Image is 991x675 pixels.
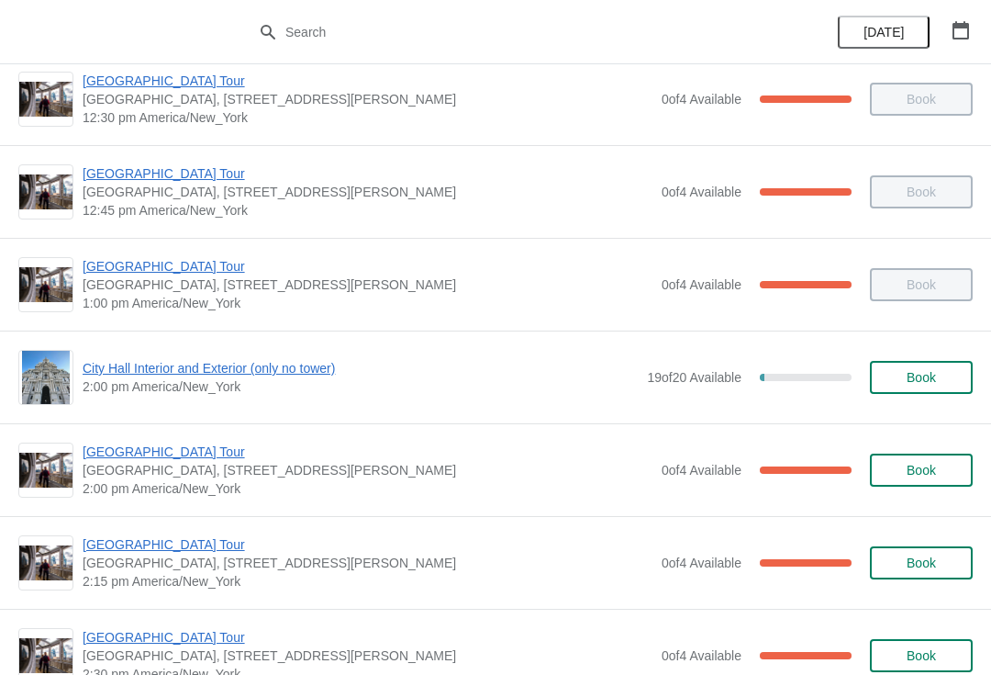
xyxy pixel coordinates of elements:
[907,556,936,570] span: Book
[83,377,638,396] span: 2:00 pm America/New_York
[83,276,652,294] span: [GEOGRAPHIC_DATA], [STREET_ADDRESS][PERSON_NAME]
[662,185,741,199] span: 0 of 4 Available
[662,92,741,107] span: 0 of 4 Available
[83,201,652,219] span: 12:45 pm America/New_York
[907,370,936,385] span: Book
[83,257,652,276] span: [GEOGRAPHIC_DATA] Tour
[22,351,71,404] img: City Hall Interior and Exterior (only no tower) | | 2:00 pm America/New_York
[83,647,652,665] span: [GEOGRAPHIC_DATA], [STREET_ADDRESS][PERSON_NAME]
[83,554,652,572] span: [GEOGRAPHIC_DATA], [STREET_ADDRESS][PERSON_NAME]
[83,443,652,461] span: [GEOGRAPHIC_DATA] Tour
[19,546,72,581] img: City Hall Tower Tour | City Hall Visitor Center, 1400 John F Kennedy Boulevard Suite 121, Philade...
[907,463,936,478] span: Book
[19,82,72,118] img: City Hall Tower Tour | City Hall Visitor Center, 1400 John F Kennedy Boulevard Suite 121, Philade...
[284,16,743,49] input: Search
[19,267,72,303] img: City Hall Tower Tour | City Hall Visitor Center, 1400 John F Kennedy Boulevard Suite 121, Philade...
[83,294,652,312] span: 1:00 pm America/New_York
[83,461,652,479] span: [GEOGRAPHIC_DATA], [STREET_ADDRESS][PERSON_NAME]
[83,359,638,377] span: City Hall Interior and Exterior (only no tower)
[870,639,973,672] button: Book
[870,546,973,579] button: Book
[83,72,652,90] span: [GEOGRAPHIC_DATA] Tour
[83,628,652,647] span: [GEOGRAPHIC_DATA] Tour
[83,183,652,201] span: [GEOGRAPHIC_DATA], [STREET_ADDRESS][PERSON_NAME]
[838,16,930,49] button: [DATE]
[662,277,741,292] span: 0 of 4 Available
[870,454,973,487] button: Book
[83,90,652,108] span: [GEOGRAPHIC_DATA], [STREET_ADDRESS][PERSON_NAME]
[83,572,652,591] span: 2:15 pm America/New_York
[662,648,741,663] span: 0 of 4 Available
[83,479,652,498] span: 2:00 pm America/New_York
[83,108,652,127] span: 12:30 pm America/New_York
[83,535,652,554] span: [GEOGRAPHIC_DATA] Tour
[662,463,741,478] span: 0 of 4 Available
[863,25,904,39] span: [DATE]
[647,370,741,385] span: 19 of 20 Available
[19,638,72,674] img: City Hall Tower Tour | City Hall Visitor Center, 1400 John F Kennedy Boulevard Suite 121, Philade...
[870,361,973,394] button: Book
[662,556,741,570] span: 0 of 4 Available
[907,648,936,663] span: Book
[19,174,72,210] img: City Hall Tower Tour | City Hall Visitor Center, 1400 John F Kennedy Boulevard Suite 121, Philade...
[19,453,72,489] img: City Hall Tower Tour | City Hall Visitor Center, 1400 John F Kennedy Boulevard Suite 121, Philade...
[83,164,652,183] span: [GEOGRAPHIC_DATA] Tour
